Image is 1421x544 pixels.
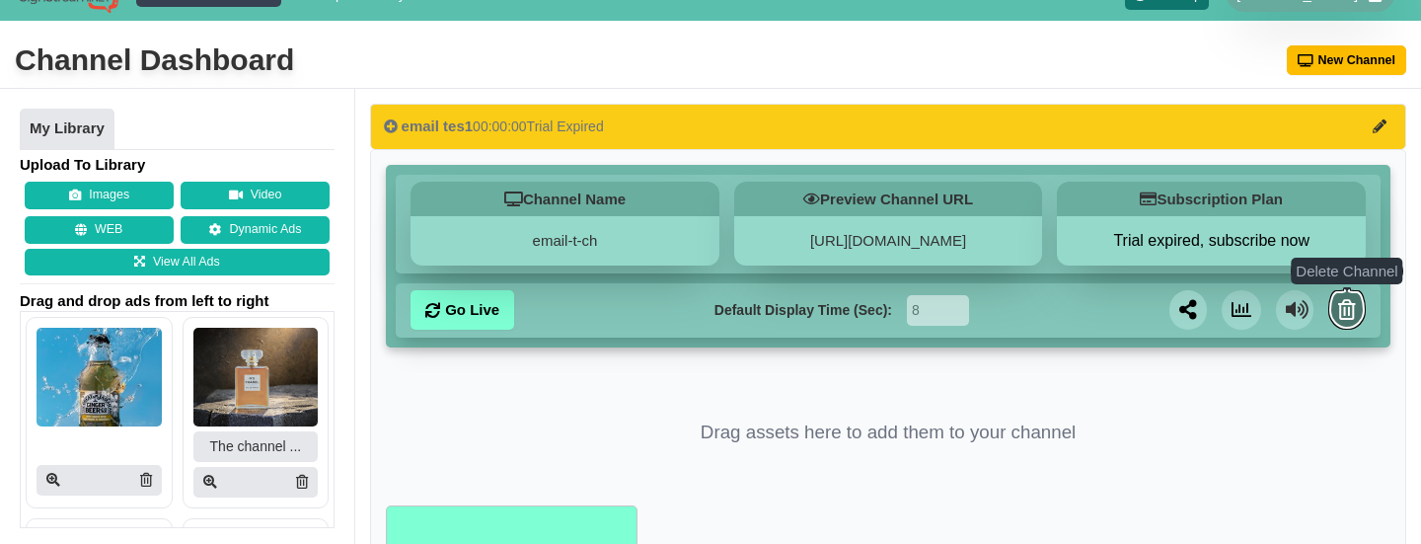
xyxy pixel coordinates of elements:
[193,431,319,462] div: The channel ...
[37,328,162,427] img: P250x250 image processing20250822 913637 1gl75sn
[384,117,604,136] div: 00:00:00
[1322,449,1421,544] iframe: Chat Widget
[411,290,514,330] a: Go Live
[20,109,114,150] a: My Library
[181,182,330,209] button: Video
[25,182,174,209] button: Images
[1057,231,1366,251] button: Trial expired, subscribe now
[193,328,319,427] img: P250x250 image processing20250819 913637 1j1fedo
[527,118,604,134] span: Trial Expired
[714,300,892,321] label: Default Display Time (Sec):
[734,182,1043,216] h5: Preview Channel URL
[411,216,719,266] div: email-t-ch
[15,40,294,80] div: Channel Dashboard
[1287,45,1407,75] button: New Channel
[25,249,330,276] a: View All Ads
[20,291,335,311] span: Drag and drop ads from left to right
[411,182,719,216] h5: Channel Name
[386,422,1390,446] li: Drag assets here to add them to your channel
[370,104,1406,149] button: email tes100:00:00Trial Expired
[20,155,335,175] h4: Upload To Library
[810,232,966,249] a: [URL][DOMAIN_NAME]
[907,295,969,326] input: Seconds
[25,216,174,244] button: WEB
[402,117,474,134] span: email tes1
[1057,182,1366,216] h5: Subscription Plan
[181,216,330,244] a: Dynamic Ads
